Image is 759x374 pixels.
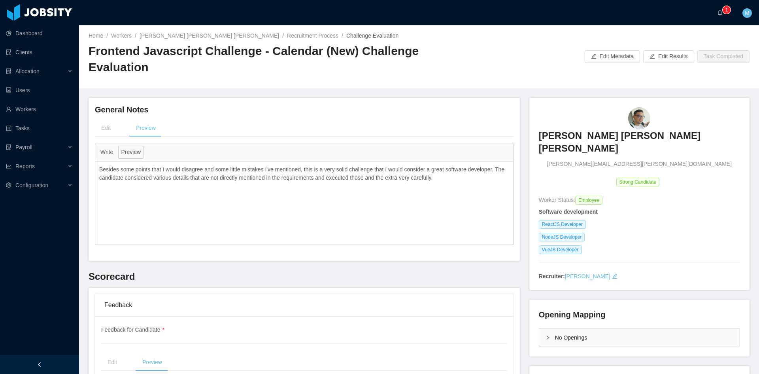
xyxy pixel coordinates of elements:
span: Strong Candidate [616,178,659,186]
strong: Recruiter: [539,273,565,279]
p: Besides some points that I would disagree and some little mistakes I've mentioned, this is a very... [99,165,509,182]
a: Home [89,32,103,39]
img: 78378fac-ebc3-492b-be87-e9115189ff5d_6891313328f5b-90w.png [628,107,650,129]
strong: Software development [539,209,598,215]
span: Challenge Evaluation [346,32,398,39]
i: icon: edit [612,273,617,279]
a: icon: auditClients [6,44,73,60]
span: Feedback for Candidate [101,327,164,333]
a: icon: userWorkers [6,101,73,117]
i: icon: bell [717,10,723,15]
a: [PERSON_NAME] [PERSON_NAME] [PERSON_NAME] [140,32,279,39]
i: icon: file-protect [6,144,11,150]
span: / [106,32,108,39]
i: icon: right [546,335,550,340]
span: NodeJS Developer [539,233,585,241]
span: [PERSON_NAME][EMAIL_ADDRESS][PERSON_NAME][DOMAIN_NAME] [547,160,732,168]
h3: Scorecard [89,270,520,283]
a: Workers [111,32,132,39]
span: Allocation [15,68,40,74]
a: icon: robotUsers [6,82,73,98]
i: icon: line-chart [6,163,11,169]
span: Employee [575,196,602,205]
i: icon: setting [6,182,11,188]
span: Worker Status: [539,197,575,203]
h3: [PERSON_NAME] [PERSON_NAME] [PERSON_NAME] [539,129,740,155]
h4: General Notes [95,104,514,115]
button: icon: editEdit Results [643,50,694,63]
span: / [342,32,343,39]
a: icon: profileTasks [6,120,73,136]
button: Write [98,146,116,159]
sup: 1 [723,6,731,14]
a: icon: pie-chartDashboard [6,25,73,41]
div: Edit [101,353,123,371]
div: Feedback [104,294,504,316]
span: VueJS Developer [539,245,582,254]
h4: Opening Mapping [539,309,606,320]
i: icon: solution [6,68,11,74]
span: / [282,32,284,39]
button: Task Completed [697,50,750,63]
span: M [745,8,750,18]
a: Recruitment Process [287,32,338,39]
p: 1 [725,6,728,14]
span: ReactJS Developer [539,220,586,229]
div: Preview [136,353,168,371]
span: Reports [15,163,35,169]
button: Preview [118,146,143,159]
div: icon: rightNo Openings [539,328,740,347]
a: [PERSON_NAME] [565,273,610,279]
h2: Frontend Javascript Challenge - Calendar (New) Challenge Evaluation [89,43,419,75]
div: Preview [130,119,162,137]
button: icon: editEdit Metadata [585,50,640,63]
span: / [135,32,136,39]
span: Payroll [15,144,32,150]
span: Configuration [15,182,48,188]
a: [PERSON_NAME] [PERSON_NAME] [PERSON_NAME] [539,129,740,160]
div: Edit [95,119,117,137]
